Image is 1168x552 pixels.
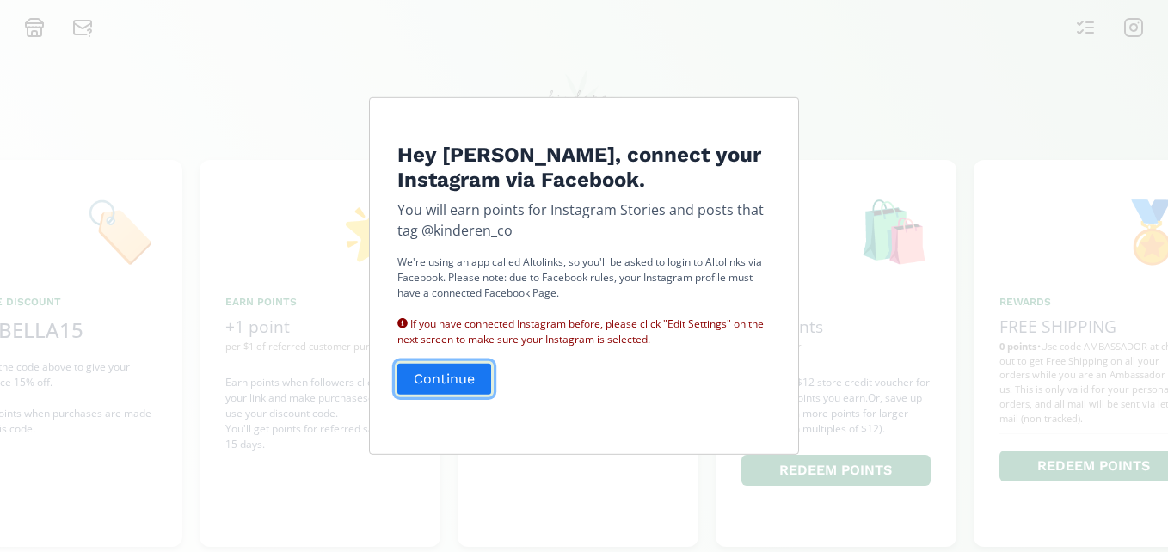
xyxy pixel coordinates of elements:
[397,254,771,347] p: We're using an app called Altolinks, so you'll be asked to login to Altolinks via Facebook. Pleas...
[397,143,771,193] h4: Hey [PERSON_NAME], connect your Instagram via Facebook.
[395,360,494,397] button: Continue
[369,97,799,455] div: Edit Program
[397,300,771,347] div: If you have connected Instagram before, please click "Edit Settings" on the next screen to make s...
[397,199,771,240] p: You will earn points for Instagram Stories and posts that tag @kinderen_co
